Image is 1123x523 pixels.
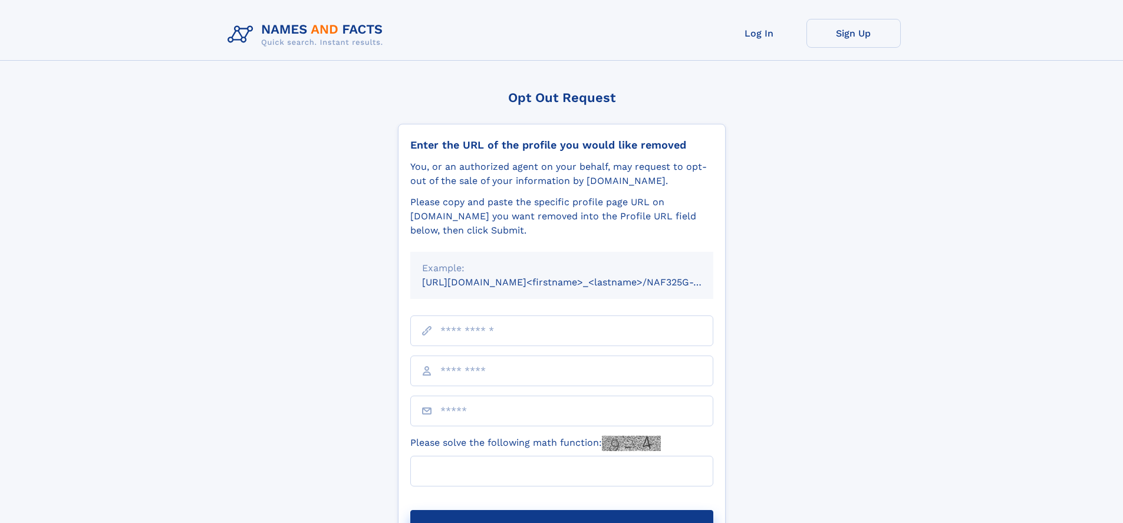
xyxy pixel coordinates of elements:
[410,160,713,188] div: You, or an authorized agent on your behalf, may request to opt-out of the sale of your informatio...
[398,90,726,105] div: Opt Out Request
[712,19,806,48] a: Log In
[422,277,736,288] small: [URL][DOMAIN_NAME]<firstname>_<lastname>/NAF325G-xxxxxxxx
[422,261,702,275] div: Example:
[223,19,393,51] img: Logo Names and Facts
[806,19,901,48] a: Sign Up
[410,436,661,451] label: Please solve the following math function:
[410,139,713,152] div: Enter the URL of the profile you would like removed
[410,195,713,238] div: Please copy and paste the specific profile page URL on [DOMAIN_NAME] you want removed into the Pr...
